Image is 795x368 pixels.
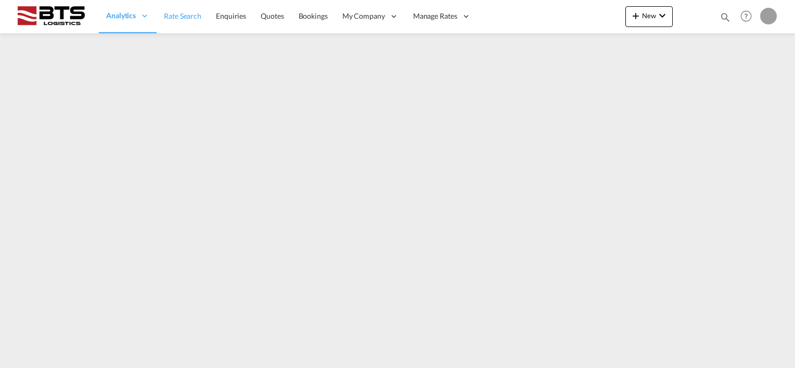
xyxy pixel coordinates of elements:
[720,11,731,23] md-icon: icon-magnify
[625,6,673,27] button: icon-plus 400-fgNewicon-chevron-down
[261,11,284,20] span: Quotes
[737,7,760,26] div: Help
[299,11,328,20] span: Bookings
[630,11,669,20] span: New
[737,7,755,25] span: Help
[16,5,86,28] img: cdcc71d0be7811ed9adfbf939d2aa0e8.png
[656,9,669,22] md-icon: icon-chevron-down
[164,11,201,20] span: Rate Search
[720,11,731,27] div: icon-magnify
[216,11,246,20] span: Enquiries
[630,9,642,22] md-icon: icon-plus 400-fg
[413,11,457,21] span: Manage Rates
[106,10,136,21] span: Analytics
[342,11,385,21] span: My Company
